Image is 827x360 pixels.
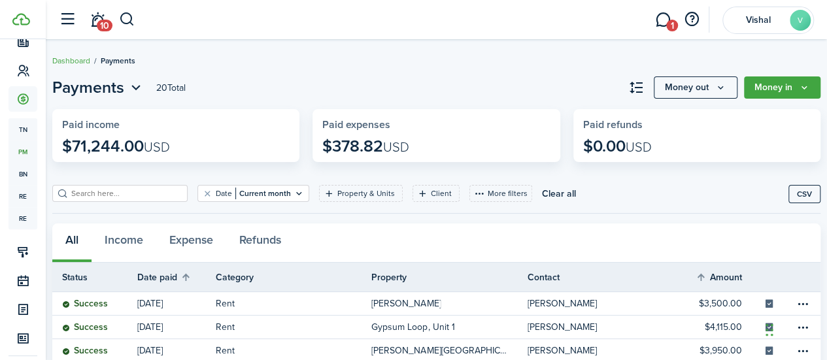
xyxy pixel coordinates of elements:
filter-tag-label: Property & Units [337,188,395,199]
div: Drag [766,310,773,350]
table-profile-info-text: [PERSON_NAME] [528,346,597,356]
button: Open resource center [681,8,703,31]
table-info-title: Gypsum Loop, Unit 1 [371,320,454,334]
input: Search here... [68,188,183,200]
button: CSV [788,185,820,203]
button: Income [92,223,156,263]
filter-tag: Open filter [197,185,309,202]
span: USD [144,137,170,157]
img: TenantCloud [12,13,30,25]
widget-stats-title: Paid refunds [583,119,811,131]
button: Payments [52,76,144,99]
th: Property [371,270,527,284]
button: Open menu [744,76,820,99]
th: Category [216,270,371,284]
button: Search [119,8,135,31]
th: Sort [137,269,216,285]
p: $0.00 [583,137,652,155]
a: Success [52,316,137,338]
span: Payments [101,55,135,67]
th: Status [52,270,137,284]
widget-stats-title: Paid expenses [322,119,550,131]
filter-tag: Open filter [413,185,460,202]
p: $71,244.00 [62,137,170,155]
button: Refunds [226,223,294,263]
a: [PERSON_NAME] [371,292,527,315]
table-profile-info-text: [PERSON_NAME] [528,299,597,309]
a: bn [8,163,37,185]
a: pm [8,140,37,163]
filter-tag: Open filter [319,185,403,202]
a: tn [8,118,37,140]
table-info-title: Rent [216,344,235,357]
button: Expense [156,223,226,263]
a: Dashboard [52,55,90,67]
th: Contact [528,270,683,284]
avatar-text: V [790,10,811,31]
span: USD [383,137,409,157]
a: re [8,185,37,207]
a: [DATE] [137,316,216,338]
button: Money out [654,76,737,99]
status: Success [62,299,108,309]
a: Success [52,292,137,315]
a: Rent [216,316,371,338]
span: 10 [97,20,112,31]
a: $4,115.00 [683,316,762,338]
span: 1 [666,20,678,31]
iframe: Chat Widget [762,297,827,360]
a: Notifications [85,3,110,37]
table-profile-info-text: [PERSON_NAME] [528,322,597,333]
status: Success [62,346,108,356]
header-page-total: 20 Total [156,81,186,95]
a: Rent [216,292,371,315]
button: Clear all [542,185,576,202]
a: $3,500.00 [683,292,762,315]
table-info-title: [PERSON_NAME][GEOGRAPHIC_DATA] [371,344,507,357]
p: $378.82 [322,137,409,155]
widget-stats-title: Paid income [62,119,290,131]
a: [PERSON_NAME] [528,292,683,315]
table-info-title: Rent [216,297,235,310]
filter-tag-value: Current month [235,188,291,199]
a: re [8,207,37,229]
button: Clear filter [202,188,213,199]
span: Vishal [732,16,785,25]
a: [PERSON_NAME] [528,316,683,338]
button: Open menu [52,76,144,99]
span: USD [626,137,652,157]
table-info-title: Rent [216,320,235,334]
button: More filters [469,185,532,202]
span: Payments [52,76,124,99]
status: Success [62,322,108,333]
button: Open menu [654,76,737,99]
a: Gypsum Loop, Unit 1 [371,316,527,338]
table-info-title: [PERSON_NAME] [371,297,441,310]
a: [DATE] [137,292,216,315]
a: Messaging [650,3,675,37]
th: Sort [696,269,762,285]
filter-tag-label: Client [431,188,452,199]
button: Money in [744,76,820,99]
filter-tag-label: Date [216,188,232,199]
button: Open sidebar [55,7,80,32]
